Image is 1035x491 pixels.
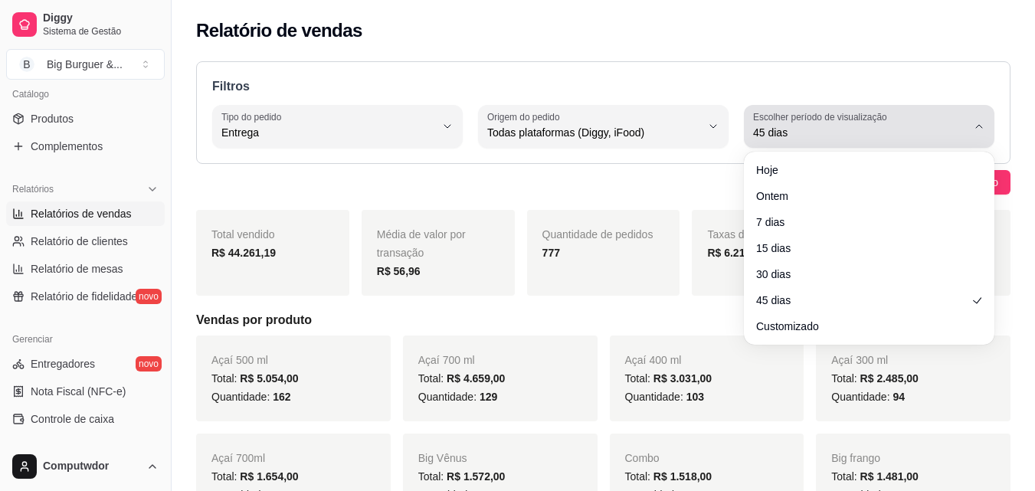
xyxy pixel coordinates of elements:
[19,57,34,72] span: B
[542,228,653,241] span: Quantidade de pedidos
[211,354,268,366] span: Açaí 500 ml
[756,293,967,308] span: 45 dias
[625,452,660,464] span: Combo
[831,452,880,464] span: Big frango
[6,327,165,352] div: Gerenciar
[625,354,682,366] span: Açaí 400 ml
[860,470,919,483] span: R$ 1.481,00
[31,261,123,277] span: Relatório de mesas
[831,470,919,483] span: Total:
[707,247,765,259] strong: R$ 6.216,00
[831,391,905,403] span: Quantidade:
[211,372,299,385] span: Total:
[542,247,560,259] strong: 777
[418,372,506,385] span: Total:
[211,228,275,241] span: Total vendido
[418,391,498,403] span: Quantidade:
[653,372,712,385] span: R$ 3.031,00
[221,110,287,123] label: Tipo do pedido
[31,289,137,304] span: Relatório de fidelidade
[753,110,892,123] label: Escolher período de visualização
[47,57,123,72] div: Big Burguer & ...
[753,125,967,140] span: 45 dias
[31,111,74,126] span: Produtos
[756,241,967,256] span: 15 dias
[31,411,114,427] span: Controle de caixa
[860,372,919,385] span: R$ 2.485,00
[211,391,291,403] span: Quantidade:
[12,183,54,195] span: Relatórios
[240,470,298,483] span: R$ 1.654,00
[377,265,421,277] strong: R$ 56,96
[240,372,298,385] span: R$ 5.054,00
[831,354,888,366] span: Açaí 300 ml
[31,234,128,249] span: Relatório de clientes
[221,125,435,140] span: Entrega
[707,228,789,241] span: Taxas de entrega
[196,18,362,43] h2: Relatório de vendas
[418,354,475,366] span: Açaí 700 ml
[31,439,113,454] span: Controle de fiado
[756,267,967,282] span: 30 dias
[6,49,165,80] button: Select a team
[31,206,132,221] span: Relatórios de vendas
[893,391,905,403] span: 94
[418,452,467,464] span: Big Vênus
[487,125,701,140] span: Todas plataformas (Diggy, iFood)
[625,470,712,483] span: Total:
[212,77,994,96] p: Filtros
[211,470,299,483] span: Total:
[756,214,967,230] span: 7 dias
[211,452,265,464] span: Açaí 700ml
[43,25,159,38] span: Sistema de Gestão
[686,391,704,403] span: 103
[447,372,505,385] span: R$ 4.659,00
[756,162,967,178] span: Hoje
[831,372,919,385] span: Total:
[625,372,712,385] span: Total:
[418,470,506,483] span: Total:
[625,391,705,403] span: Quantidade:
[31,139,103,154] span: Complementos
[447,470,505,483] span: R$ 1.572,00
[756,319,967,334] span: Customizado
[377,228,466,259] span: Média de valor por transação
[43,460,140,473] span: Computwdor
[653,470,712,483] span: R$ 1.518,00
[43,11,159,25] span: Diggy
[196,311,1010,329] h5: Vendas por produto
[273,391,290,403] span: 162
[31,356,95,372] span: Entregadores
[6,82,165,106] div: Catálogo
[756,188,967,204] span: Ontem
[480,391,497,403] span: 129
[487,110,565,123] label: Origem do pedido
[211,247,276,259] strong: R$ 44.261,19
[31,384,126,399] span: Nota Fiscal (NFC-e)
